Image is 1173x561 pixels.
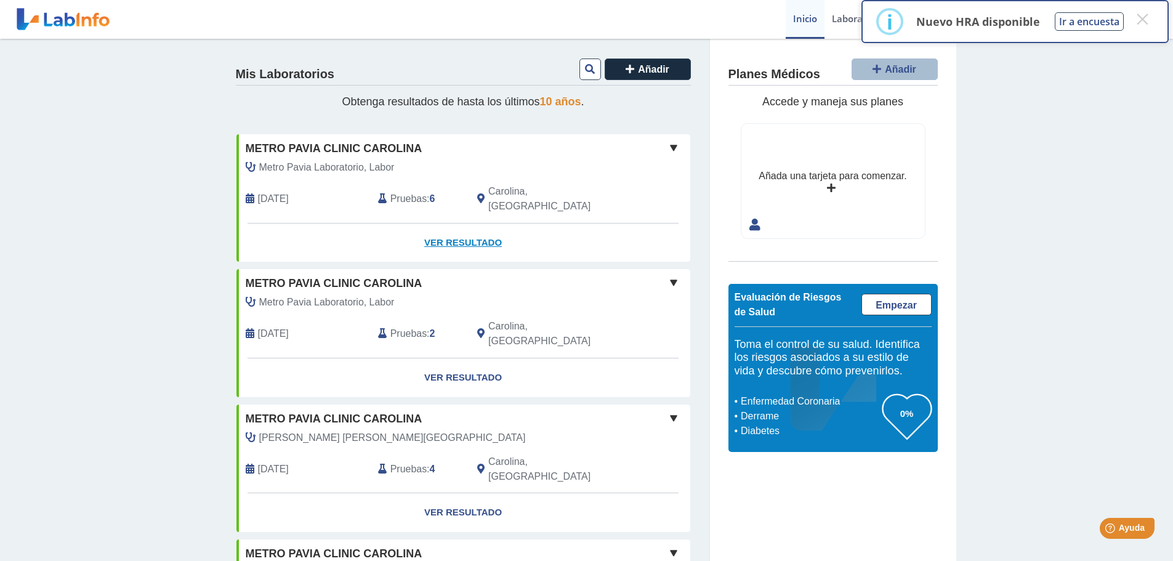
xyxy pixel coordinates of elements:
h4: Planes Médicos [728,67,820,82]
span: 10 años [540,95,581,108]
span: Accede y maneja sus planes [762,95,903,108]
span: Ostolaza Villarrubia, Glorimar [259,430,526,445]
h3: 0% [882,406,932,421]
h4: Mis Laboratorios [236,67,334,82]
span: 2025-06-07 [258,326,289,341]
b: 2 [430,328,435,339]
button: Ir a encuesta [1055,12,1124,31]
div: : [369,184,468,214]
span: Empezar [876,300,917,310]
iframe: Help widget launcher [1063,513,1159,547]
span: Evaluación de Riesgos de Salud [735,292,842,317]
span: Pruebas [390,462,427,477]
span: Carolina, PR [488,319,624,349]
span: 2024-01-24 [258,462,289,477]
li: Diabetes [738,424,882,438]
span: Pruebas [390,192,427,206]
span: Metro Pavia Laboratorio, Labor [259,295,395,310]
a: Ver Resultado [236,358,690,397]
button: Close this dialog [1131,8,1153,30]
span: Carolina, PR [488,184,624,214]
b: 6 [430,193,435,204]
b: 4 [430,464,435,474]
span: 2025-09-18 [258,192,289,206]
span: Metro Pavia Clinic Carolina [246,275,422,292]
button: Añadir [852,59,938,80]
span: Añadir [638,64,669,75]
span: Metro Pavia Clinic Carolina [246,411,422,427]
div: : [369,454,468,484]
span: Metro Pavia Laboratorio, Labor [259,160,395,175]
div: Añada una tarjeta para comenzar. [759,169,906,184]
p: Nuevo HRA disponible [916,14,1040,29]
a: Empezar [861,294,932,315]
div: i [887,10,893,33]
a: Ver Resultado [236,224,690,262]
span: Metro Pavia Clinic Carolina [246,140,422,157]
h5: Toma el control de su salud. Identifica los riesgos asociados a su estilo de vida y descubre cómo... [735,338,932,378]
div: : [369,319,468,349]
span: Pruebas [390,326,427,341]
li: Derrame [738,409,882,424]
span: Carolina, PR [488,454,624,484]
button: Añadir [605,59,691,80]
span: Añadir [885,64,916,75]
a: Ver Resultado [236,493,690,532]
span: Obtenga resultados de hasta los últimos . [342,95,584,108]
li: Enfermedad Coronaria [738,394,882,409]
